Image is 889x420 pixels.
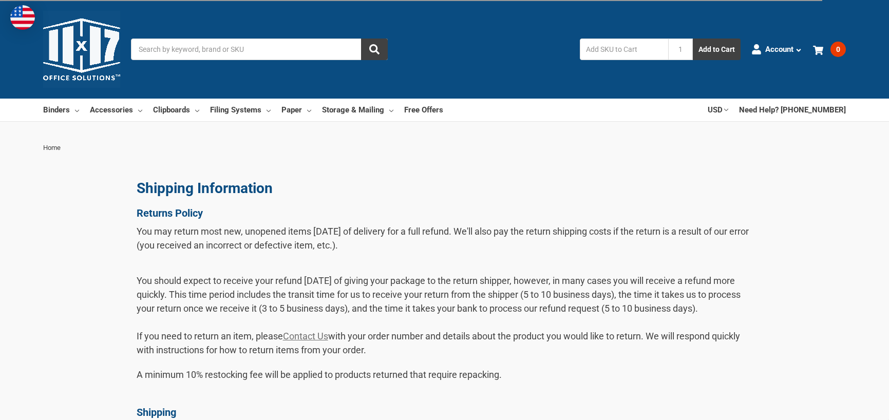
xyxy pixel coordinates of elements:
[830,42,846,57] span: 0
[137,180,273,197] a: Shipping Information
[43,99,79,121] a: Binders
[813,36,846,63] a: 0
[693,39,741,60] button: Add to Cart
[210,99,271,121] a: Filing Systems
[137,369,502,394] span: A minimum 10% restocking fee will be applied to products returned that require repacking.
[137,226,749,251] span: You may return most new, unopened items [DATE] of delivery for a full refund. We'll also pay the ...
[131,39,388,60] input: Search by keyword, brand or SKU
[765,44,793,55] span: Account
[739,99,846,121] a: Need Help? [PHONE_NUMBER]
[137,207,753,219] h1: Returns Policy
[322,99,393,121] a: Storage & Mailing
[580,39,668,60] input: Add SKU to Cart
[43,11,120,88] img: 11x17.com
[10,5,35,30] img: duty and tax information for United States
[43,144,61,151] span: Home
[90,99,142,121] a: Accessories
[404,99,443,121] a: Free Offers
[283,331,328,341] a: Contact Us
[708,99,728,121] a: USD
[751,36,802,63] a: Account
[153,99,199,121] a: Clipboards
[281,99,311,121] a: Paper
[137,275,741,355] span: You should expect to receive your refund [DATE] of giving your package to the return shipper, how...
